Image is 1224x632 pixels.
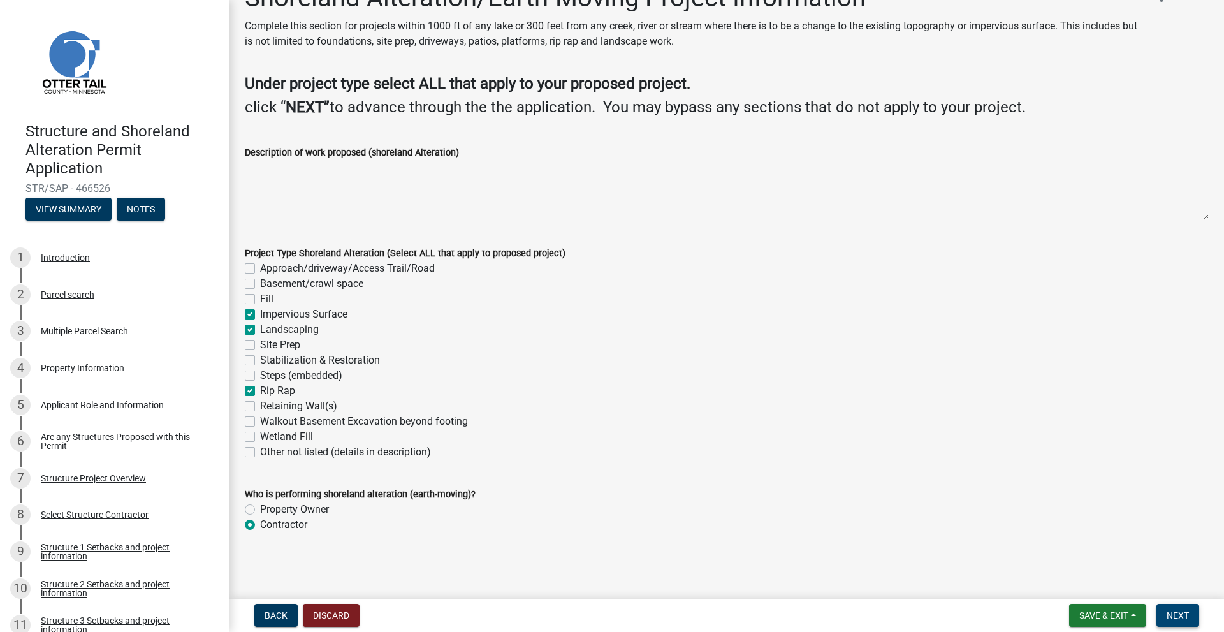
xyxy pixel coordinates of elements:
[41,580,209,598] div: Structure 2 Setbacks and project information
[41,327,128,335] div: Multiple Parcel Search
[245,98,1209,117] h4: click “ to advance through the the application. You may bypass any sections that do not apply to ...
[260,445,431,460] label: Other not listed (details in description)
[41,401,164,409] div: Applicant Role and Information
[10,431,31,452] div: 6
[10,504,31,525] div: 8
[25,182,204,195] span: STR/SAP - 466526
[260,307,347,322] label: Impervious Surface
[286,98,330,116] strong: NEXT”
[245,149,459,158] label: Description of work proposed (shoreland Alteration)
[245,75,690,92] strong: Under project type select ALL that apply to your proposed project.
[245,490,476,499] label: Who is performing shoreland alteration (earth-moving)?
[10,321,31,341] div: 3
[10,247,31,268] div: 1
[25,122,219,177] h4: Structure and Shoreland Alteration Permit Application
[260,383,295,399] label: Rip Rap
[41,510,149,519] div: Select Structure Contractor
[25,198,112,221] button: View Summary
[1079,610,1128,621] span: Save & Exit
[1156,604,1199,627] button: Next
[1069,604,1146,627] button: Save & Exit
[260,517,307,533] label: Contractor
[260,353,380,368] label: Stabilization & Restoration
[245,249,565,258] label: Project Type Shoreland Alteration (Select ALL that apply to proposed project)
[260,399,337,414] label: Retaining Wall(s)
[41,364,124,372] div: Property Information
[10,541,31,562] div: 9
[41,543,209,561] div: Structure 1 Setbacks and project information
[260,261,435,276] label: Approach/driveway/Access Trail/Road
[41,253,90,262] div: Introduction
[10,284,31,305] div: 2
[10,395,31,415] div: 5
[260,276,363,291] label: Basement/crawl space
[254,604,298,627] button: Back
[41,290,94,299] div: Parcel search
[1167,610,1189,621] span: Next
[303,604,360,627] button: Discard
[25,205,112,216] wm-modal-confirm: Summary
[10,468,31,489] div: 7
[260,368,342,383] label: Steps (embedded)
[260,414,468,429] label: Walkout Basement Excavation beyond footing
[41,474,146,483] div: Structure Project Overview
[41,432,209,450] div: Are any Structures Proposed with this Permit
[265,610,288,621] span: Back
[260,337,300,353] label: Site Prep
[260,322,319,337] label: Landscaping
[260,429,313,445] label: Wetland Fill
[10,358,31,378] div: 4
[117,205,165,216] wm-modal-confirm: Notes
[260,502,329,517] label: Property Owner
[25,13,121,109] img: Otter Tail County, Minnesota
[10,578,31,599] div: 10
[117,198,165,221] button: Notes
[260,291,273,307] label: Fill
[245,18,1140,49] p: Complete this section for projects within 1000 ft of any lake or 300 feet from any creek, river o...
